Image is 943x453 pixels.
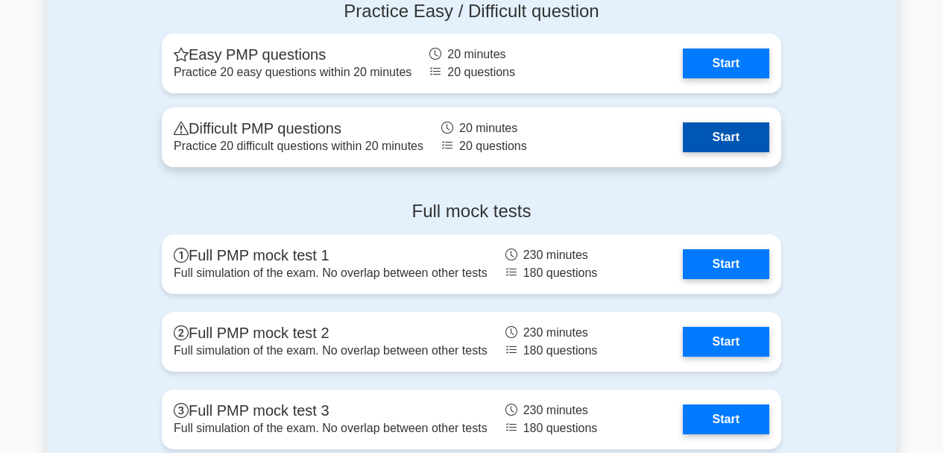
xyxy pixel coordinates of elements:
a: Start [683,49,769,78]
a: Start [683,404,769,434]
h4: Full mock tests [162,201,781,222]
a: Start [683,122,769,152]
a: Start [683,249,769,279]
a: Start [683,327,769,357]
h4: Practice Easy / Difficult question [162,1,781,22]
